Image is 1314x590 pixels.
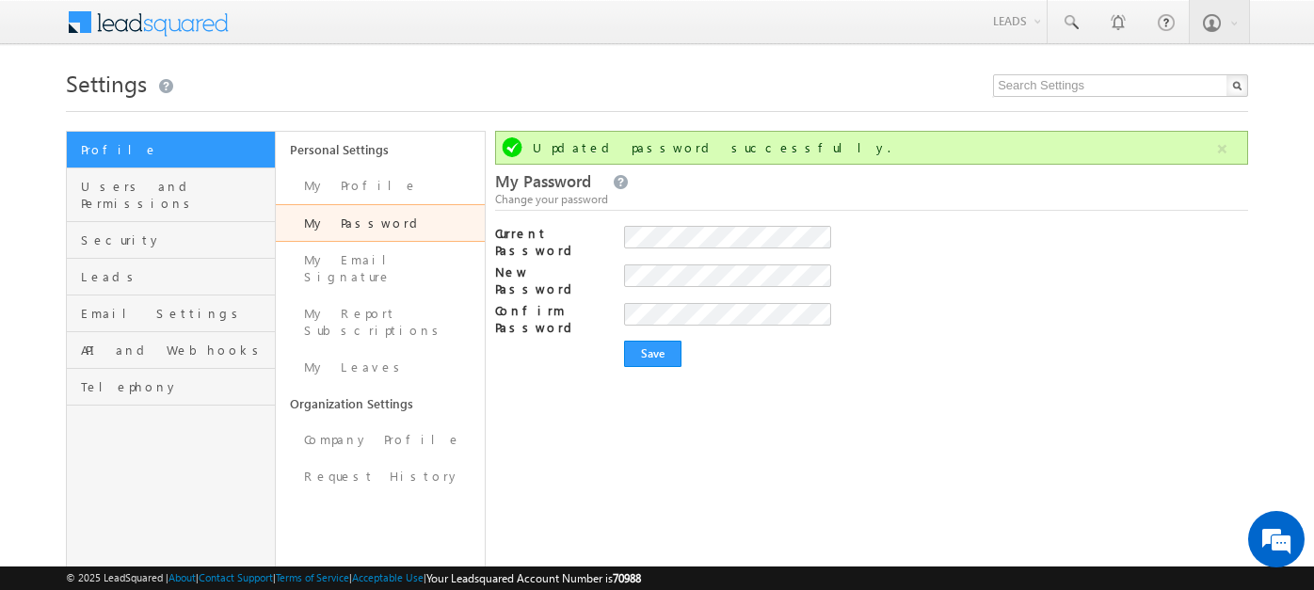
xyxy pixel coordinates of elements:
[533,139,1214,156] div: Updated password successfully.
[199,571,273,583] a: Contact Support
[67,332,275,369] a: API and Webhooks
[352,571,424,583] a: Acceptable Use
[624,341,681,367] input: Save
[81,268,270,285] span: Leads
[613,571,641,585] span: 70988
[66,68,147,98] span: Settings
[495,302,604,336] label: Confirm Password
[276,458,485,495] a: Request History
[276,204,485,242] a: My Password
[81,141,270,158] span: Profile
[81,305,270,322] span: Email Settings
[426,571,641,585] span: Your Leadsquared Account Number is
[276,242,485,295] a: My Email Signature
[276,349,485,386] a: My Leaves
[81,178,270,212] span: Users and Permissions
[495,170,591,192] span: My Password
[276,571,349,583] a: Terms of Service
[67,168,275,222] a: Users and Permissions
[993,74,1248,97] input: Search Settings
[276,386,485,422] a: Organization Settings
[67,295,275,332] a: Email Settings
[168,571,196,583] a: About
[81,378,270,395] span: Telephony
[276,167,485,204] a: My Profile
[66,569,641,587] span: © 2025 LeadSquared | | | | |
[495,225,604,259] label: Current Password
[276,132,485,167] a: Personal Settings
[81,231,270,248] span: Security
[67,132,275,168] a: Profile
[495,263,604,297] label: New Password
[276,422,485,458] a: Company Profile
[276,295,485,349] a: My Report Subscriptions
[67,222,275,259] a: Security
[81,342,270,359] span: API and Webhooks
[67,369,275,406] a: Telephony
[495,191,1248,208] div: Change your password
